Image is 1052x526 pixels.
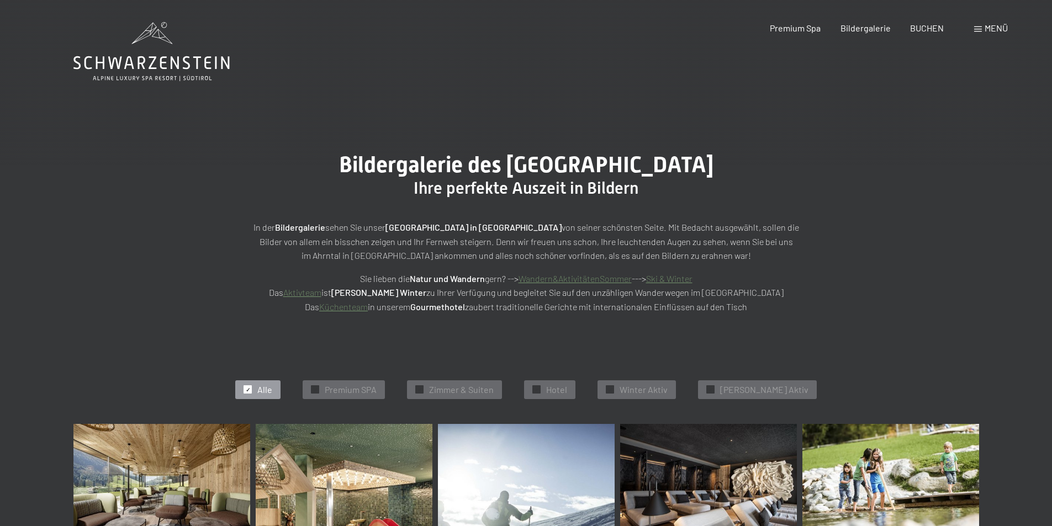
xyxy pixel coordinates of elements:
[257,384,272,396] span: Alle
[414,178,638,198] span: Ihre perfekte Auszeit in Bildern
[283,287,321,297] a: Aktivteam
[246,386,250,394] span: ✓
[535,386,539,394] span: ✓
[275,222,325,232] strong: Bildergalerie
[339,152,713,178] span: Bildergalerie des [GEOGRAPHIC_DATA]
[720,384,808,396] span: [PERSON_NAME] Aktiv
[985,23,1008,33] span: Menü
[620,384,668,396] span: Winter Aktiv
[250,220,802,263] p: In der sehen Sie unser von seiner schönsten Seite. Mit Bedacht ausgewählt, sollen die Bilder von ...
[417,386,422,394] span: ✓
[385,222,562,232] strong: [GEOGRAPHIC_DATA] in [GEOGRAPHIC_DATA]
[546,384,567,396] span: Hotel
[313,386,318,394] span: ✓
[331,287,426,297] strong: [PERSON_NAME] Winter
[250,272,802,314] p: Sie lieben die gern? --> ---> Das ist zu Ihrer Verfügung und begleitet Sie auf den unzähligen Wan...
[770,23,821,33] a: Premium Spa
[410,301,465,312] strong: Gourmethotel
[325,384,377,396] span: Premium SPA
[840,23,891,33] a: Bildergalerie
[319,301,368,312] a: Küchenteam
[429,384,494,396] span: Zimmer & Suiten
[910,23,944,33] a: BUCHEN
[608,386,612,394] span: ✓
[646,273,692,284] a: Ski & Winter
[410,273,485,284] strong: Natur und Wandern
[709,386,713,394] span: ✓
[519,273,632,284] a: Wandern&AktivitätenSommer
